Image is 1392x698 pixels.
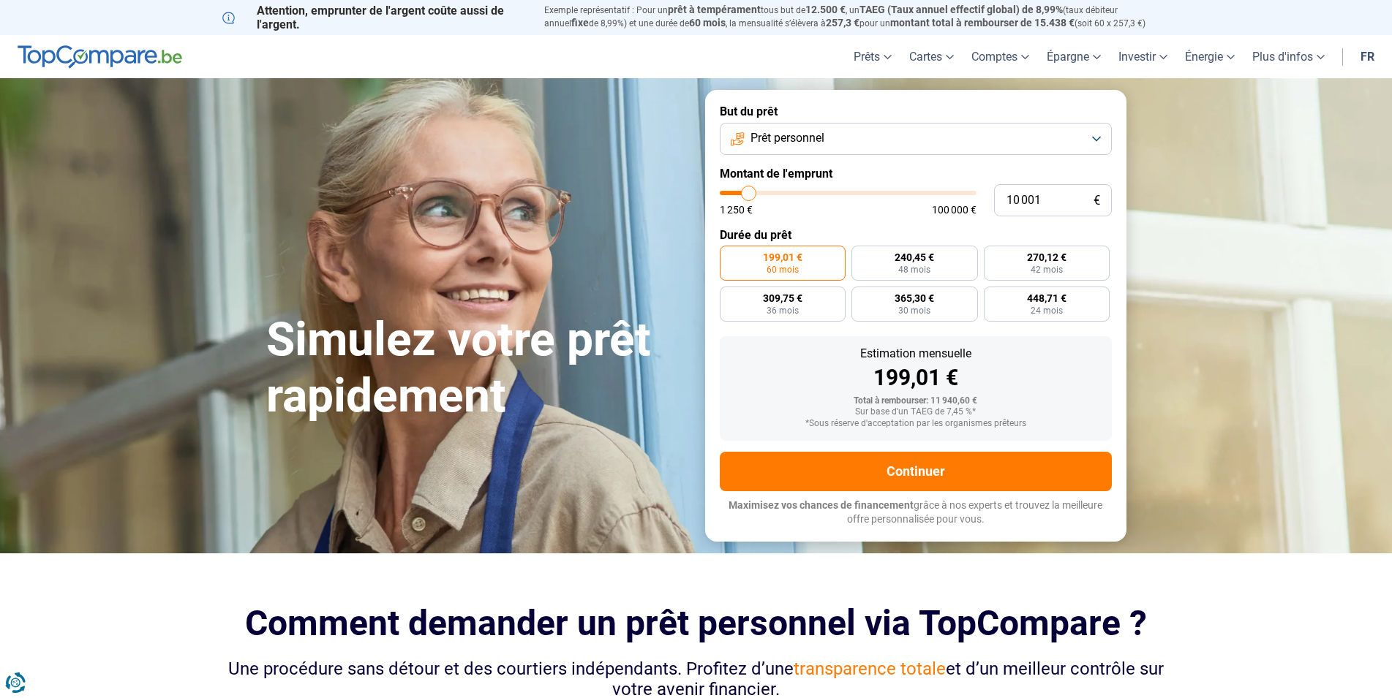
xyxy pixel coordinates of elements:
p: grâce à nos experts et trouvez la meilleure offre personnalisée pour vous. [720,498,1112,527]
div: Sur base d'un TAEG de 7,45 %* [731,407,1100,417]
span: transparence totale [794,659,946,679]
span: 309,75 € [763,293,802,303]
span: 240,45 € [895,252,934,262]
a: fr [1352,35,1383,78]
span: 42 mois [1031,265,1063,274]
span: 30 mois [898,306,930,315]
span: 100 000 € [932,205,977,215]
label: Montant de l'emprunt [720,167,1112,181]
a: Comptes [963,35,1038,78]
h2: Comment demander un prêt personnel via TopCompare ? [222,603,1170,643]
span: 199,01 € [763,252,802,262]
a: Énergie [1176,35,1244,78]
a: Épargne [1038,35,1110,78]
span: TAEG (Taux annuel effectif global) de 8,99% [859,4,1063,15]
span: Prêt personnel [750,130,824,146]
span: 448,71 € [1027,293,1066,303]
span: € [1094,194,1100,207]
span: 270,12 € [1027,252,1066,262]
a: Prêts [845,35,900,78]
a: Plus d'infos [1244,35,1333,78]
label: Durée du prêt [720,228,1112,242]
span: 60 mois [689,17,726,29]
div: *Sous réserve d'acceptation par les organismes prêteurs [731,419,1100,429]
span: Maximisez vos chances de financement [729,499,914,511]
div: Estimation mensuelle [731,348,1100,360]
button: Prêt personnel [720,123,1112,155]
span: montant total à rembourser de 15.438 € [890,17,1075,29]
span: 36 mois [767,306,799,315]
p: Attention, emprunter de l'argent coûte aussi de l'argent. [222,4,527,31]
img: TopCompare [18,45,182,69]
span: prêt à tempérament [668,4,761,15]
label: But du prêt [720,105,1112,118]
span: 48 mois [898,265,930,274]
span: 24 mois [1031,306,1063,315]
a: Cartes [900,35,963,78]
span: 257,3 € [826,17,859,29]
h1: Simulez votre prêt rapidement [266,312,688,425]
a: Investir [1110,35,1176,78]
span: 365,30 € [895,293,934,303]
div: Total à rembourser: 11 940,60 € [731,396,1100,406]
span: 12.500 € [805,4,846,15]
div: 199,01 € [731,367,1100,389]
p: Exemple représentatif : Pour un tous but de , un (taux débiteur annuel de 8,99%) et une durée de ... [544,4,1170,30]
span: 1 250 € [720,205,753,215]
button: Continuer [720,452,1112,491]
span: 60 mois [767,265,799,274]
span: fixe [571,17,589,29]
